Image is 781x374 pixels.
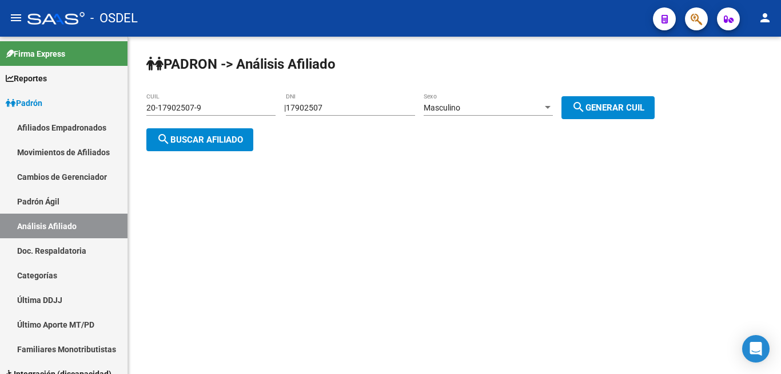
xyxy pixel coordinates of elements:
span: Buscar afiliado [157,135,243,145]
span: Masculino [424,103,460,112]
button: Generar CUIL [561,96,655,119]
mat-icon: person [758,11,772,25]
div: | [284,103,663,112]
span: Reportes [6,72,47,85]
mat-icon: menu [9,11,23,25]
strong: PADRON -> Análisis Afiliado [146,56,336,72]
button: Buscar afiliado [146,128,253,151]
span: Firma Express [6,48,65,60]
span: Generar CUIL [572,103,644,113]
span: Padrón [6,97,42,109]
div: Open Intercom Messenger [742,335,770,363]
mat-icon: search [572,100,585,114]
mat-icon: search [157,132,170,146]
span: - OSDEL [90,6,138,31]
